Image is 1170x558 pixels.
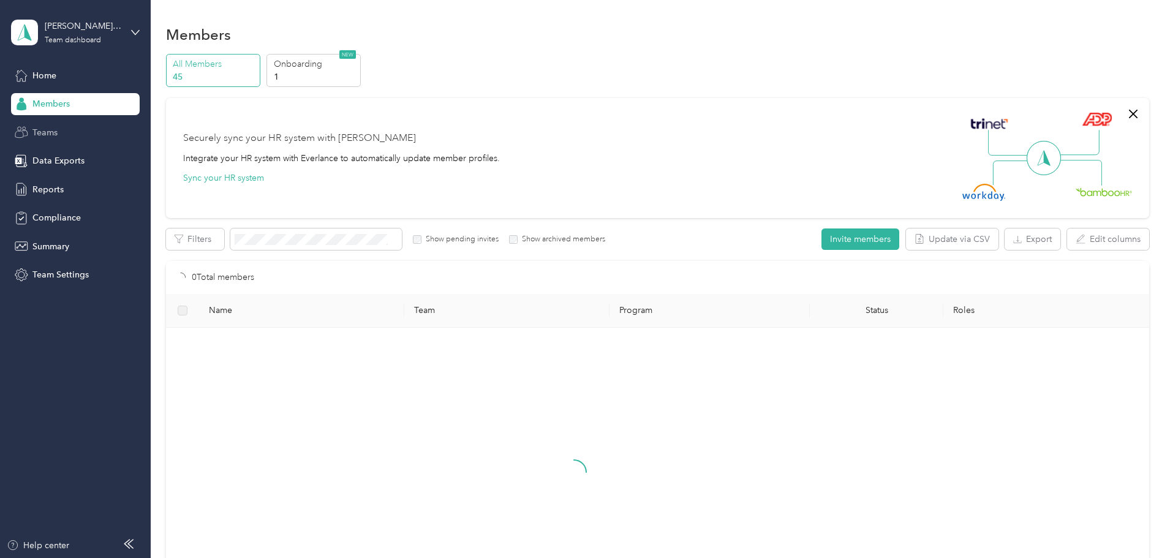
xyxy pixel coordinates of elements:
th: Roles [943,294,1149,328]
p: All Members [173,58,256,70]
label: Show archived members [518,234,605,245]
span: Summary [32,240,69,253]
h1: Members [166,28,231,41]
th: Program [610,294,810,328]
p: 0 Total members [192,271,254,284]
img: BambooHR [1076,187,1132,196]
th: Name [199,294,404,328]
img: Line Left Up [988,130,1031,156]
img: Trinet [968,115,1011,132]
div: [PERSON_NAME]'s Team [45,20,121,32]
img: Workday [962,184,1005,201]
img: Line Right Down [1059,160,1102,186]
p: 1 [274,70,357,83]
span: NEW [339,50,356,59]
th: Team [404,294,610,328]
span: Teams [32,126,58,139]
p: 45 [173,70,256,83]
span: Team Settings [32,268,89,281]
button: Help center [7,539,69,552]
img: ADP [1082,112,1112,126]
img: Line Right Up [1057,130,1100,156]
span: Reports [32,183,64,196]
span: Compliance [32,211,81,224]
button: Invite members [821,228,899,250]
p: Onboarding [274,58,357,70]
img: Line Left Down [992,160,1035,185]
div: Integrate your HR system with Everlance to automatically update member profiles. [183,152,500,165]
label: Show pending invites [421,234,499,245]
span: Home [32,69,56,82]
div: Team dashboard [45,37,101,44]
span: Members [32,97,70,110]
button: Sync your HR system [183,172,264,184]
span: Name [209,305,394,315]
button: Filters [166,228,224,250]
span: Data Exports [32,154,85,167]
th: Status [810,294,943,328]
button: Edit columns [1067,228,1149,250]
button: Export [1005,228,1060,250]
iframe: Everlance-gr Chat Button Frame [1101,489,1170,558]
button: Update via CSV [906,228,998,250]
div: Securely sync your HR system with [PERSON_NAME] [183,131,416,146]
